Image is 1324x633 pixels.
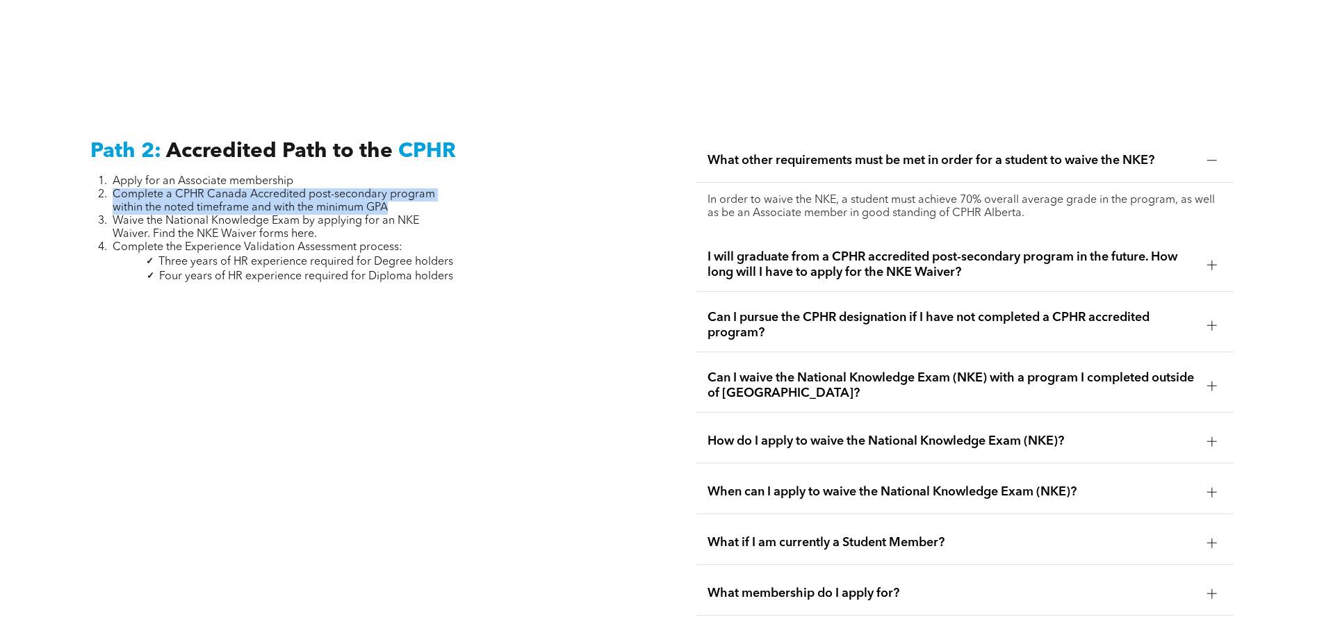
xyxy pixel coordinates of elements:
span: Path 2: [90,141,161,162]
span: CPHR [398,141,456,162]
span: Accredited Path to the [166,141,393,162]
span: Can I waive the National Knowledge Exam (NKE) with a program I completed outside of [GEOGRAPHIC_D... [708,370,1196,401]
span: How do I apply to waive the National Knowledge Exam (NKE)? [708,434,1196,449]
span: Three years of HR experience required for Degree holders [158,256,453,268]
span: I will graduate from a CPHR accredited post-secondary program in the future. How long will I have... [708,249,1196,280]
span: When can I apply to waive the National Knowledge Exam (NKE)? [708,484,1196,500]
span: What if I am currently a Student Member? [708,535,1196,550]
span: Apply for an Associate membership [113,176,293,187]
span: Can I pursue the CPHR designation if I have not completed a CPHR accredited program? [708,310,1196,340]
span: Waive the National Knowledge Exam by applying for an NKE Waiver. Find the NKE Waiver forms here. [113,215,419,240]
span: Four years of HR experience required for Diploma holders [159,271,453,282]
p: In order to waive the NKE, a student must achieve 70% overall average grade in the program, as we... [708,194,1223,220]
span: What other requirements must be met in order for a student to waive the NKE? [708,153,1196,168]
span: Complete the Experience Validation Assessment process: [113,242,402,253]
span: What membership do I apply for? [708,586,1196,601]
span: Complete a CPHR Canada Accredited post-secondary program within the noted timeframe and with the ... [113,189,435,213]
